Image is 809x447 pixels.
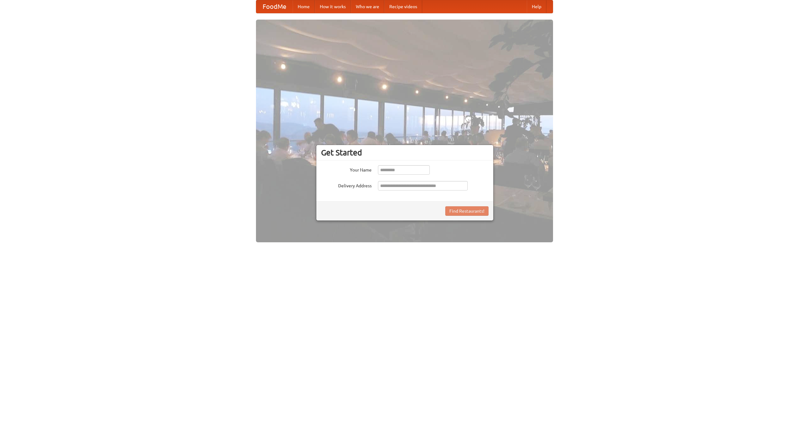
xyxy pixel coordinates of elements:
label: Delivery Address [321,181,372,189]
a: Who we are [351,0,384,13]
a: Home [293,0,315,13]
a: Recipe videos [384,0,422,13]
label: Your Name [321,165,372,173]
button: Find Restaurants! [445,206,489,216]
a: Help [527,0,546,13]
h3: Get Started [321,148,489,157]
a: How it works [315,0,351,13]
a: FoodMe [256,0,293,13]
